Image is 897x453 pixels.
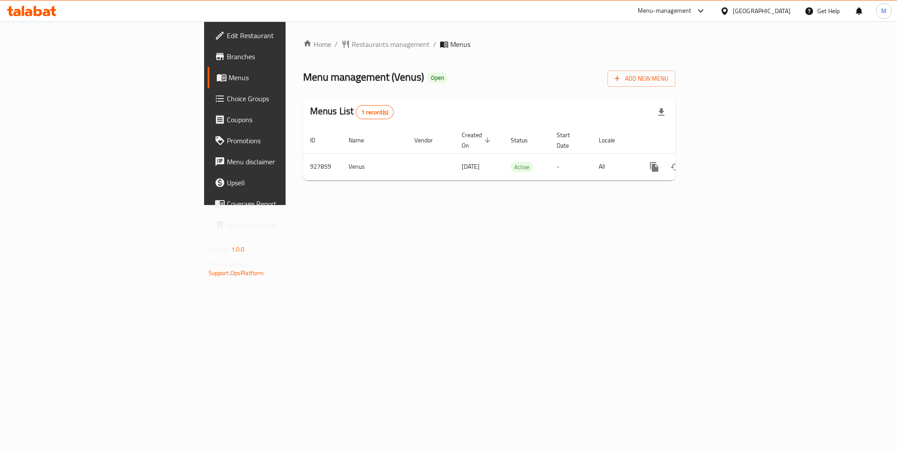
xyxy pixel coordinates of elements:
[665,156,686,177] button: Change Status
[208,214,354,235] a: Grocery Checklist
[303,67,424,87] span: Menu management ( Venus )
[342,153,407,180] td: Venus
[341,39,430,50] a: Restaurants management
[356,105,394,119] div: Total records count
[614,73,668,84] span: Add New Menu
[433,39,436,50] li: /
[427,73,448,83] div: Open
[208,130,354,151] a: Promotions
[644,156,665,177] button: more
[462,161,480,172] span: [DATE]
[638,6,692,16] div: Menu-management
[303,39,676,50] nav: breadcrumb
[651,102,672,123] div: Export file
[511,162,533,172] span: Active
[208,25,354,46] a: Edit Restaurant
[550,153,592,180] td: -
[356,108,393,117] span: 1 record(s)
[208,172,354,193] a: Upsell
[227,219,347,230] span: Grocery Checklist
[208,46,354,67] a: Branches
[227,135,347,146] span: Promotions
[599,135,626,145] span: Locale
[208,151,354,172] a: Menu disclaimer
[227,156,347,167] span: Menu disclaimer
[227,30,347,41] span: Edit Restaurant
[414,135,444,145] span: Vendor
[229,72,347,83] span: Menus
[231,244,245,255] span: 1.0.0
[592,153,637,180] td: All
[462,130,493,151] span: Created On
[349,135,375,145] span: Name
[208,193,354,214] a: Coverage Report
[450,39,470,50] span: Menus
[208,88,354,109] a: Choice Groups
[227,198,347,209] span: Coverage Report
[208,67,354,88] a: Menus
[227,177,347,188] span: Upsell
[227,93,347,104] span: Choice Groups
[733,6,791,16] div: [GEOGRAPHIC_DATA]
[208,109,354,130] a: Coupons
[310,135,327,145] span: ID
[310,105,394,119] h2: Menus List
[352,39,430,50] span: Restaurants management
[607,71,675,87] button: Add New Menu
[881,6,886,16] span: M
[227,114,347,125] span: Coupons
[427,74,448,81] span: Open
[208,244,230,255] span: Version:
[227,51,347,62] span: Branches
[511,135,539,145] span: Status
[303,127,735,180] table: enhanced table
[208,258,249,270] span: Get support on:
[208,267,264,279] a: Support.OpsPlatform
[557,130,581,151] span: Start Date
[637,127,735,154] th: Actions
